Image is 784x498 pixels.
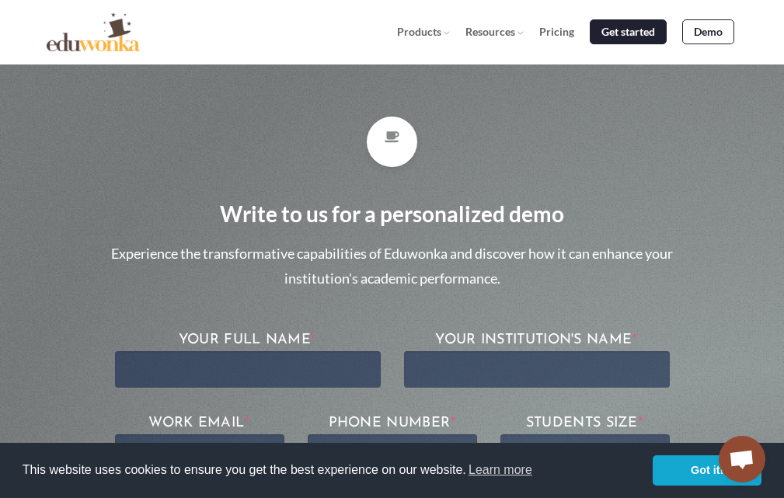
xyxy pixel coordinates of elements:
label: Work Email [148,416,249,430]
label: Your Full Name [179,333,317,347]
p: Experience the transformative capabilities of Eduwonka and discover how it can enhance your insti... [82,242,703,291]
label: Your Institution's Name [435,333,637,347]
h1: Write to us for a personalized demo [82,197,703,230]
a: dismiss cookie message [653,455,761,486]
a: learn more about cookies [466,458,535,482]
a: Pricing [539,26,574,39]
label: Phone Number [329,416,456,430]
span: This website uses cookies to ensure you get the best experience on our website. [23,458,640,482]
a: Demo [682,19,734,45]
img: Educational Data Analytics | Eduwonka [47,12,140,51]
a: Get started [590,19,667,45]
a: Open chat [719,436,765,482]
label: Students Size [526,416,643,430]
